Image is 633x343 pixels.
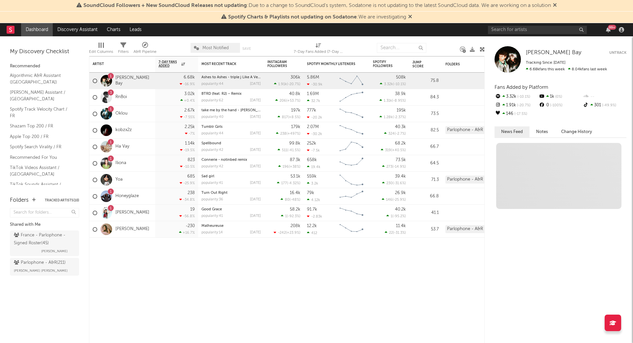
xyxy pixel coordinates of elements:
div: A&R Pipeline [134,48,157,56]
a: kobzx2z [115,127,132,133]
span: -41.5 % [288,149,299,152]
span: Most Notified [202,46,229,50]
div: ( ) [278,148,300,152]
div: -- [583,92,626,101]
span: +497 % [287,132,299,136]
div: 79k [307,191,314,195]
div: 146 [495,110,538,118]
div: [DATE] [250,198,261,201]
a: Ashes to Ashes - triple j Like A Version [201,76,266,79]
div: 58.2k [290,207,300,212]
span: Fans Added by Platform [495,85,548,90]
div: ( ) [385,230,406,235]
span: Spotify Charts & Playlists not updating on Sodatone [228,15,357,20]
span: 206 [280,99,286,103]
div: Edit Columns [89,48,113,56]
div: popularity: 41 [201,181,223,185]
span: 238 [280,132,286,136]
div: [DATE] [250,132,261,135]
span: 324 [388,132,395,136]
a: Dashboard [21,23,53,36]
div: 11.4k [396,224,406,228]
a: [PERSON_NAME] [115,226,149,232]
a: take me by the hand - [PERSON_NAME] remix [201,109,280,112]
div: 238 [188,191,195,195]
div: Jump Score [412,60,429,68]
div: popularity: 41 [201,214,223,218]
div: ( ) [281,197,300,202]
div: -230 [186,224,195,228]
div: ( ) [281,214,300,218]
svg: Chart title [337,89,366,106]
span: +38 % [290,165,299,169]
a: Sad girl [201,175,214,178]
div: ( ) [278,164,300,169]
div: 73.5k [396,158,406,162]
svg: Chart title [337,139,366,155]
div: popularity: 40 [201,115,224,119]
div: -34.8 % [179,197,195,202]
div: [DATE] [250,148,261,152]
span: SoundCloud Followers + New SoundCloud Releases not updating [83,3,247,8]
span: 22 [389,231,393,235]
div: 53.7 [412,225,439,233]
div: ( ) [274,230,300,235]
div: +0.4 % [180,98,195,103]
input: Search for folders... [10,208,79,218]
a: Turn Out Right [201,191,227,195]
div: -56.8 % [179,214,195,218]
svg: Chart title [337,205,366,221]
div: 823 [188,158,195,162]
div: ( ) [274,82,300,86]
a: [PERSON_NAME] Bay [115,75,152,86]
div: 66.7 [412,143,439,151]
div: 3.02k [184,92,195,96]
div: Spellbound [201,142,261,145]
button: Tracked Artists(10) [45,199,79,202]
div: 1.69M [307,92,319,96]
div: Connerie - notinbed remix [201,158,261,162]
div: ( ) [382,197,406,202]
span: : We are investigating [228,15,406,20]
svg: Chart title [337,106,366,122]
button: Save [242,47,251,51]
span: 319 [385,149,391,152]
input: Search... [377,43,426,53]
div: 3.32k [495,92,538,101]
a: Yoa [115,177,123,183]
div: 6.68k [184,75,195,80]
div: ( ) [276,131,300,136]
div: Ashes to Ashes - triple j Like A Version [201,76,261,79]
a: TikTok Videos Assistant / [GEOGRAPHIC_DATA] [10,164,73,178]
div: Parlophone - A&R (211) [445,225,495,233]
div: 68.2k [395,141,406,146]
a: Algorithmic A&R Assistant ([GEOGRAPHIC_DATA]) [10,72,73,86]
div: 179k [291,125,300,129]
span: +8.5 % [289,116,299,119]
a: Malheureuse [201,224,224,228]
div: 559k [307,174,316,179]
div: [DATE] [250,99,261,102]
span: -100 % [549,104,562,107]
div: 75.8 [412,77,439,85]
span: -31.6 % [394,182,405,185]
div: -25.9 % [180,181,195,185]
span: [PERSON_NAME] [PERSON_NAME] [14,267,68,275]
div: 197k [291,108,300,113]
span: 1.28k [384,116,393,119]
a: BTRD (feat. R2) – Remix [201,92,242,96]
a: Leads [125,23,146,36]
div: popularity: 14 [201,231,223,234]
div: 66.8 [412,192,439,200]
span: -31.3 % [394,231,405,235]
div: ( ) [381,148,406,152]
div: 73.5 [412,110,439,118]
span: -2.7 % [396,132,405,136]
button: 99+ [606,27,611,32]
span: 1 [285,215,287,218]
span: 196 [283,165,289,169]
div: My Discovery Checklist [10,48,79,56]
div: Good Grace [201,208,261,211]
div: 84.3 [412,93,439,101]
span: Dismiss [408,15,412,20]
